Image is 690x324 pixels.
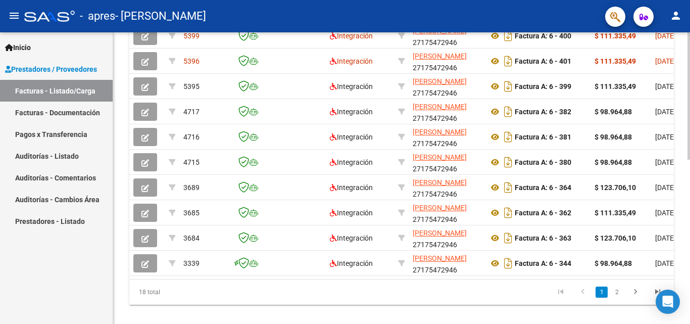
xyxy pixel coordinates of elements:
[655,108,676,116] span: [DATE]
[330,133,373,141] span: Integración
[655,133,676,141] span: [DATE]
[609,284,624,301] li: page 2
[595,158,632,166] strong: $ 98.964,88
[515,57,571,65] strong: Factura A: 6 - 401
[655,57,676,65] span: [DATE]
[595,82,636,90] strong: $ 111.335,49
[515,133,571,141] strong: Factura A: 6 - 381
[595,32,636,40] strong: $ 111.335,49
[413,153,467,161] span: [PERSON_NAME]
[655,32,676,40] span: [DATE]
[183,82,200,90] span: 5395
[413,27,467,35] span: [PERSON_NAME]
[413,126,480,148] div: 27175472946
[330,57,373,65] span: Integración
[413,51,480,72] div: 27175472946
[115,5,206,27] span: - [PERSON_NAME]
[129,280,236,305] div: 18 total
[183,32,200,40] span: 5399
[515,209,571,217] strong: Factura A: 6 - 362
[413,177,480,198] div: 27175472946
[626,287,645,298] a: go to next page
[656,290,680,314] div: Open Intercom Messenger
[551,287,570,298] a: go to first page
[330,209,373,217] span: Integración
[502,154,515,170] i: Descargar documento
[330,183,373,192] span: Integración
[515,82,571,90] strong: Factura A: 6 - 399
[670,10,682,22] mat-icon: person
[655,158,676,166] span: [DATE]
[413,128,467,136] span: [PERSON_NAME]
[595,259,632,267] strong: $ 98.964,88
[330,32,373,40] span: Integración
[413,229,467,237] span: [PERSON_NAME]
[413,254,467,262] span: [PERSON_NAME]
[611,287,623,298] a: 2
[183,108,200,116] span: 4717
[595,183,636,192] strong: $ 123.706,10
[413,52,467,60] span: [PERSON_NAME]
[413,227,480,249] div: 27175472946
[502,78,515,95] i: Descargar documento
[183,259,200,267] span: 3339
[596,287,608,298] a: 1
[502,179,515,196] i: Descargar documento
[502,205,515,221] i: Descargar documento
[413,25,480,47] div: 27175472946
[413,178,467,187] span: [PERSON_NAME]
[183,183,200,192] span: 3689
[595,57,636,65] strong: $ 111.335,49
[502,53,515,69] i: Descargar documento
[655,209,676,217] span: [DATE]
[655,82,676,90] span: [DATE]
[502,104,515,120] i: Descargar documento
[8,10,20,22] mat-icon: menu
[330,158,373,166] span: Integración
[515,183,571,192] strong: Factura A: 6 - 364
[80,5,115,27] span: - apres
[595,108,632,116] strong: $ 98.964,88
[515,108,571,116] strong: Factura A: 6 - 382
[330,234,373,242] span: Integración
[413,202,480,223] div: 27175472946
[515,234,571,242] strong: Factura A: 6 - 363
[5,64,97,75] span: Prestadores / Proveedores
[515,158,571,166] strong: Factura A: 6 - 380
[595,133,632,141] strong: $ 98.964,88
[183,234,200,242] span: 3684
[183,158,200,166] span: 4715
[595,209,636,217] strong: $ 111.335,49
[655,183,676,192] span: [DATE]
[502,129,515,145] i: Descargar documento
[515,32,571,40] strong: Factura A: 6 - 400
[330,108,373,116] span: Integración
[413,253,480,274] div: 27175472946
[330,259,373,267] span: Integración
[502,28,515,44] i: Descargar documento
[655,234,676,242] span: [DATE]
[183,57,200,65] span: 5396
[5,42,31,53] span: Inicio
[594,284,609,301] li: page 1
[413,77,467,85] span: [PERSON_NAME]
[655,259,676,267] span: [DATE]
[183,133,200,141] span: 4716
[648,287,667,298] a: go to last page
[183,209,200,217] span: 3685
[413,103,467,111] span: [PERSON_NAME]
[413,76,480,97] div: 27175472946
[573,287,593,298] a: go to previous page
[413,152,480,173] div: 27175472946
[502,230,515,246] i: Descargar documento
[502,255,515,271] i: Descargar documento
[330,82,373,90] span: Integración
[413,101,480,122] div: 27175472946
[413,204,467,212] span: [PERSON_NAME]
[515,259,571,267] strong: Factura A: 6 - 344
[595,234,636,242] strong: $ 123.706,10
